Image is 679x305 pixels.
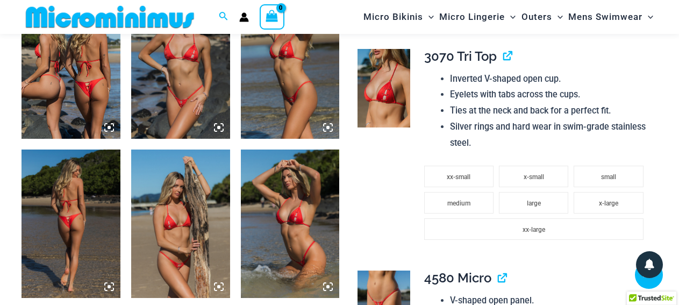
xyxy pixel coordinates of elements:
[424,166,494,187] li: xx-small
[450,103,648,119] li: Ties at the neck and back for a perfect fit.
[22,150,120,298] img: Link Tangello 3070 Tri Top 2031 Cheeky
[424,192,494,214] li: medium
[358,49,410,127] img: Link Tangello 3070 Tri Top
[552,3,563,31] span: Menu Toggle
[574,166,643,187] li: small
[424,218,644,240] li: xx-large
[361,3,437,31] a: Micro BikinisMenu ToggleMenu Toggle
[219,10,228,24] a: Search icon link
[439,3,505,31] span: Micro Lingerie
[521,3,552,31] span: Outers
[131,150,230,298] img: Link Tangello 3070 Tri Top 2031 Cheeky
[566,3,656,31] a: Mens SwimwearMenu ToggleMenu Toggle
[601,173,616,181] span: small
[22,5,198,29] img: MM SHOP LOGO FLAT
[447,200,470,207] span: medium
[505,3,516,31] span: Menu Toggle
[363,3,423,31] span: Micro Bikinis
[499,166,568,187] li: x-small
[450,71,648,87] li: Inverted V-shaped open cup.
[519,3,566,31] a: OutersMenu ToggleMenu Toggle
[424,270,491,286] span: 4580 Micro
[450,119,648,151] li: Silver rings and hard wear in swim-grade stainless steel.
[437,3,518,31] a: Micro LingerieMenu ToggleMenu Toggle
[359,2,657,32] nav: Site Navigation
[423,3,434,31] span: Menu Toggle
[524,173,544,181] span: x-small
[599,200,618,207] span: x-large
[424,48,497,64] span: 3070 Tri Top
[241,150,340,298] img: Link Tangello 3070 Tri Top 4580 Micro
[574,192,643,214] li: x-large
[527,200,541,207] span: large
[450,87,648,103] li: Eyelets with tabs across the cups.
[239,12,249,22] a: Account icon link
[447,173,470,181] span: xx-small
[260,4,284,29] a: View Shopping Cart, empty
[499,192,568,214] li: large
[642,3,653,31] span: Menu Toggle
[568,3,642,31] span: Mens Swimwear
[523,226,545,233] span: xx-large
